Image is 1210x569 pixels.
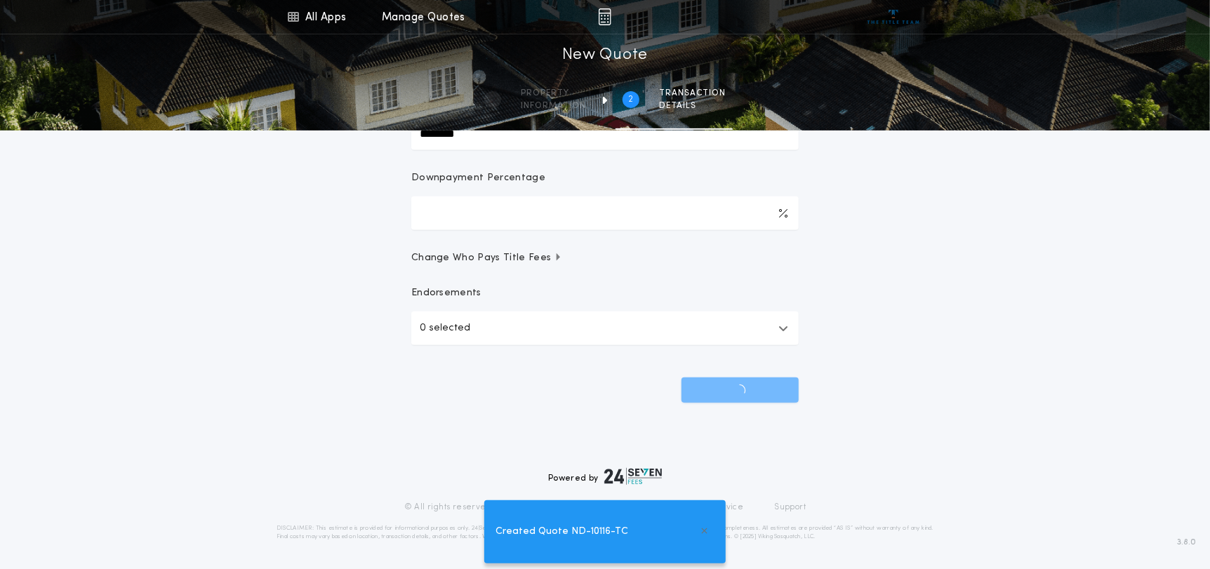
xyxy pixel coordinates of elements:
span: details [659,100,726,112]
input: New Loan Amount [411,116,799,150]
span: Created Quote ND-10116-TC [496,524,628,540]
p: 0 selected [420,320,470,337]
div: Powered by [548,468,662,485]
img: img [598,8,611,25]
h2: 2 [629,94,634,105]
input: Downpayment Percentage [411,196,799,230]
img: logo [604,468,662,485]
button: 0 selected [411,312,799,345]
img: vs-icon [867,10,920,24]
p: Downpayment Percentage [411,171,545,185]
p: Endorsements [411,286,799,300]
span: Change Who Pays Title Fees [411,251,562,265]
span: Property [521,88,586,99]
span: information [521,100,586,112]
h1: New Quote [562,44,648,67]
button: Change Who Pays Title Fees [411,251,799,265]
span: Transaction [659,88,726,99]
